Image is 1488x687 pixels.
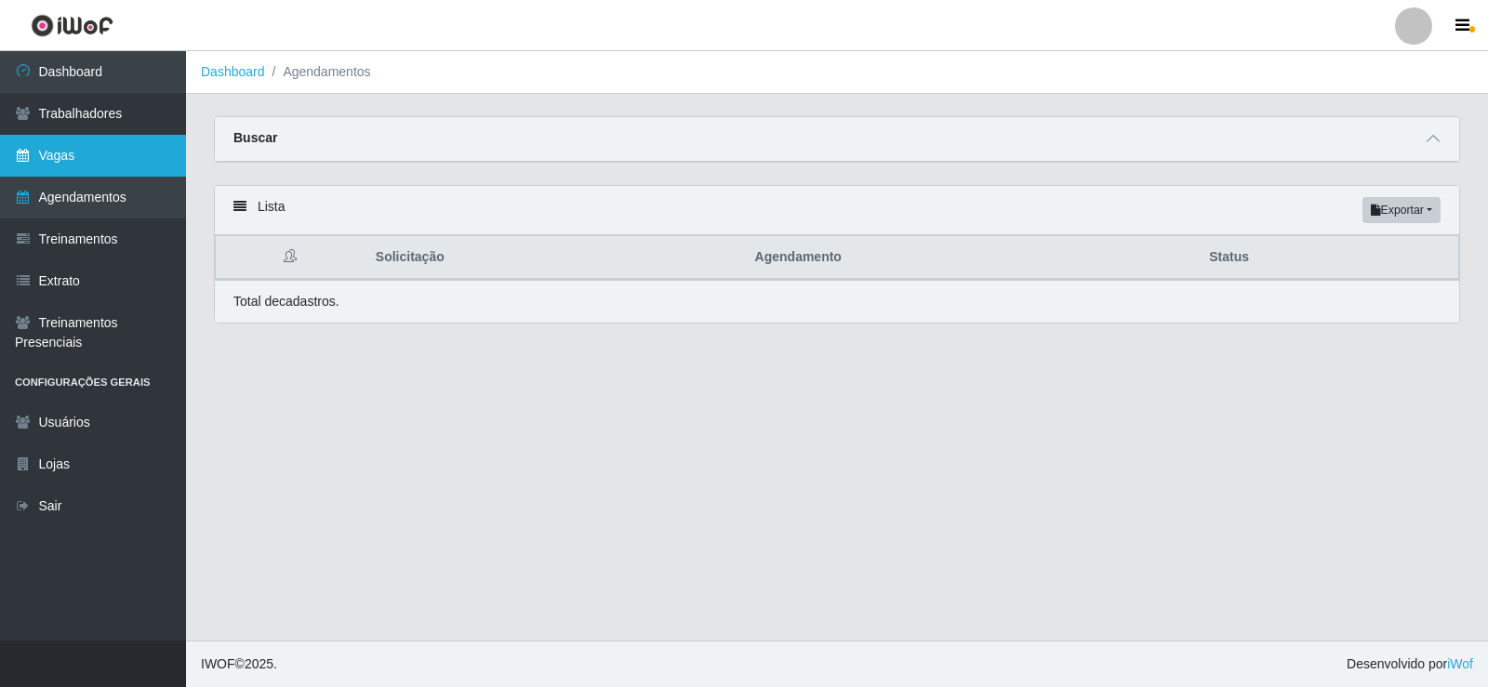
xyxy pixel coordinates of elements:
span: IWOF [201,656,235,671]
button: Exportar [1362,197,1441,223]
strong: Buscar [233,130,277,145]
div: Lista [215,186,1459,235]
th: Agendamento [744,236,1199,280]
img: CoreUI Logo [31,14,113,37]
th: Solicitação [365,236,744,280]
a: iWof [1447,656,1473,671]
th: Status [1198,236,1458,280]
p: Total de cadastros. [233,292,339,311]
nav: breadcrumb [186,51,1488,94]
span: Desenvolvido por [1347,654,1473,674]
span: © 2025 . [201,654,277,674]
li: Agendamentos [265,62,371,82]
a: Dashboard [201,64,265,79]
